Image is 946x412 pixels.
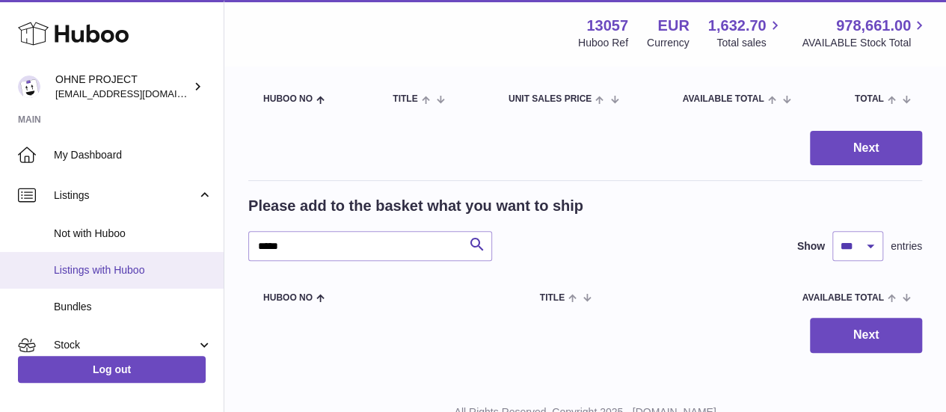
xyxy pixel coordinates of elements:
[54,188,197,203] span: Listings
[810,318,922,353] button: Next
[54,300,212,314] span: Bundles
[393,94,417,104] span: Title
[18,76,40,98] img: internalAdmin-13057@internal.huboo.com
[647,36,689,50] div: Currency
[797,239,825,253] label: Show
[802,293,884,303] span: AVAILABLE Total
[263,293,313,303] span: Huboo no
[578,36,628,50] div: Huboo Ref
[802,16,928,50] a: 978,661.00 AVAILABLE Stock Total
[54,227,212,241] span: Not with Huboo
[716,36,783,50] span: Total sales
[509,94,592,104] span: Unit Sales Price
[708,16,767,36] span: 1,632.70
[855,94,884,104] span: Total
[682,94,764,104] span: AVAILABLE Total
[540,293,565,303] span: Title
[248,196,583,216] h2: Please add to the basket what you want to ship
[586,16,628,36] strong: 13057
[657,16,689,36] strong: EUR
[54,263,212,277] span: Listings with Huboo
[802,36,928,50] span: AVAILABLE Stock Total
[891,239,922,253] span: entries
[810,131,922,166] button: Next
[55,73,190,101] div: OHNE PROJECT
[54,338,197,352] span: Stock
[836,16,911,36] span: 978,661.00
[54,148,212,162] span: My Dashboard
[263,94,313,104] span: Huboo no
[18,356,206,383] a: Log out
[55,87,220,99] span: [EMAIL_ADDRESS][DOMAIN_NAME]
[708,16,784,50] a: 1,632.70 Total sales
